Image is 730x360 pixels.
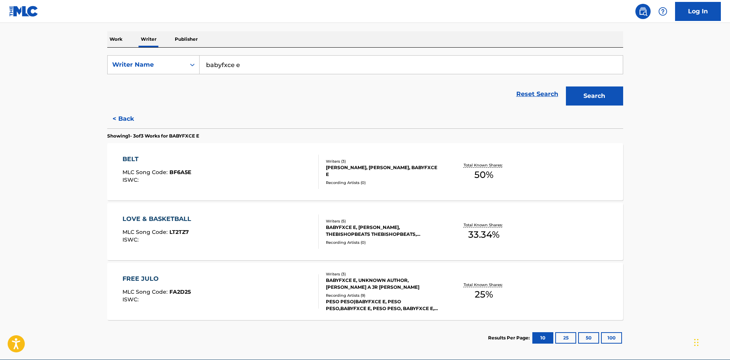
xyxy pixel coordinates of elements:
div: Recording Artists ( 9 ) [326,293,441,298]
div: BABYFXCE E, [PERSON_NAME], THEBISHOPBEATS THEBISHOPBEATS, [PERSON_NAME], [PERSON_NAME] [PERSON_NAME] [326,224,441,238]
div: LOVE & BASKETBALL [122,214,195,224]
p: Total Known Shares: [464,282,504,288]
p: Total Known Shares: [464,162,504,168]
span: MLC Song Code : [122,229,169,235]
a: Public Search [635,4,651,19]
div: Recording Artists ( 0 ) [326,240,441,245]
div: FREE JULO [122,274,191,283]
a: FREE JULOMLC Song Code:FA2D25ISWC:Writers (3)BABYFXCE E, UNKNOWN AUTHOR, [PERSON_NAME] A JR [PERS... [107,263,623,320]
div: Writers ( 3 ) [326,158,441,164]
button: 100 [601,332,622,344]
span: ISWC : [122,296,140,303]
a: BELTMLC Song Code:BF6A5EISWC:Writers (3)[PERSON_NAME], [PERSON_NAME], BABYFXCE ERecording Artists... [107,143,623,200]
a: Reset Search [512,86,562,102]
span: ISWC : [122,176,140,183]
span: MLC Song Code : [122,169,169,176]
img: MLC Logo [9,6,39,17]
button: < Back [107,109,153,128]
div: Writer Name [112,60,181,69]
a: LOVE & BASKETBALLMLC Song Code:LT2TZ7ISWC:Writers (5)BABYFXCE E, [PERSON_NAME], THEBISHOPBEATS TH... [107,203,623,260]
div: Help [655,4,670,19]
iframe: Chat Widget [692,323,730,360]
span: FA2D25 [169,288,191,295]
button: 50 [578,332,599,344]
span: ISWC : [122,236,140,243]
a: Log In [675,2,721,21]
p: Writer [139,31,159,47]
span: 25 % [475,288,493,301]
div: [PERSON_NAME], [PERSON_NAME], BABYFXCE E [326,164,441,178]
img: help [658,7,667,16]
button: Search [566,86,623,106]
div: PESO PESO|BABYFXCE E, PESO PESO,BABYFXCE E, PESO PESO, BABYFXCE E, PESO PESO|BABYFXCE E, PESO PES... [326,298,441,312]
img: search [638,7,648,16]
span: LT2TZ7 [169,229,189,235]
span: BF6A5E [169,169,191,176]
span: 50 % [474,168,493,182]
div: Writers ( 5 ) [326,218,441,224]
button: 10 [532,332,553,344]
p: Total Known Shares: [464,222,504,228]
div: BELT [122,155,191,164]
form: Search Form [107,55,623,109]
p: Publisher [172,31,200,47]
div: Recording Artists ( 0 ) [326,180,441,186]
p: Showing 1 - 3 of 3 Works for BABYFXCE E [107,133,199,139]
div: Writers ( 3 ) [326,271,441,277]
span: MLC Song Code : [122,288,169,295]
button: 25 [555,332,576,344]
p: Work [107,31,125,47]
span: 33.34 % [468,228,500,242]
div: Drag [694,331,699,354]
p: Results Per Page: [488,334,532,341]
div: BABYFXCE E, UNKNOWN AUTHOR, [PERSON_NAME] A JR [PERSON_NAME] [326,277,441,291]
